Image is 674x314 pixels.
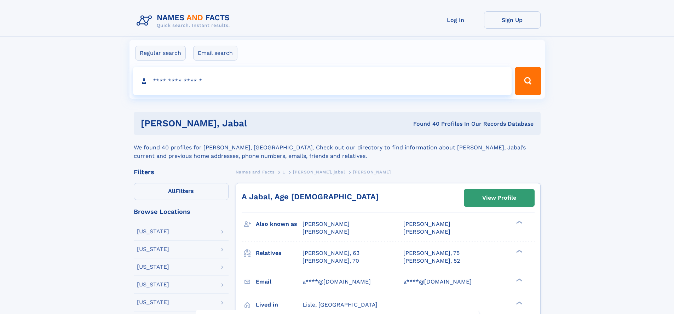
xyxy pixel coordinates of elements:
[293,170,345,175] span: [PERSON_NAME], jabal
[484,11,541,29] a: Sign Up
[282,167,285,176] a: L
[514,301,523,305] div: ❯
[427,11,484,29] a: Log In
[403,249,460,257] a: [PERSON_NAME], 75
[303,249,359,257] a: [PERSON_NAME], 63
[403,228,450,235] span: [PERSON_NAME]
[133,67,512,95] input: search input
[514,220,523,225] div: ❯
[256,276,303,288] h3: Email
[303,221,350,227] span: [PERSON_NAME]
[134,183,229,200] label: Filters
[242,192,379,201] a: A Jabal, Age [DEMOGRAPHIC_DATA]
[353,170,391,175] span: [PERSON_NAME]
[134,209,229,215] div: Browse Locations
[168,188,175,194] span: All
[256,218,303,230] h3: Also known as
[482,190,516,206] div: View Profile
[293,167,345,176] a: [PERSON_NAME], jabal
[282,170,285,175] span: L
[193,46,237,61] label: Email search
[256,247,303,259] h3: Relatives
[137,229,169,234] div: [US_STATE]
[403,221,450,227] span: [PERSON_NAME]
[303,301,378,308] span: Lisle, [GEOGRAPHIC_DATA]
[330,120,534,128] div: Found 40 Profiles In Our Records Database
[256,299,303,311] h3: Lived in
[134,169,229,175] div: Filters
[137,246,169,252] div: [US_STATE]
[135,46,186,61] label: Regular search
[303,228,350,235] span: [PERSON_NAME]
[464,189,534,206] a: View Profile
[514,249,523,253] div: ❯
[137,299,169,305] div: [US_STATE]
[303,257,359,265] a: [PERSON_NAME], 70
[134,135,541,160] div: We found 40 profiles for [PERSON_NAME], [GEOGRAPHIC_DATA]. Check out our directory to find inform...
[403,257,460,265] a: [PERSON_NAME], 52
[137,282,169,287] div: [US_STATE]
[137,264,169,270] div: [US_STATE]
[515,67,541,95] button: Search Button
[236,167,275,176] a: Names and Facts
[514,278,523,282] div: ❯
[134,11,236,30] img: Logo Names and Facts
[141,119,330,128] h1: [PERSON_NAME], jabal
